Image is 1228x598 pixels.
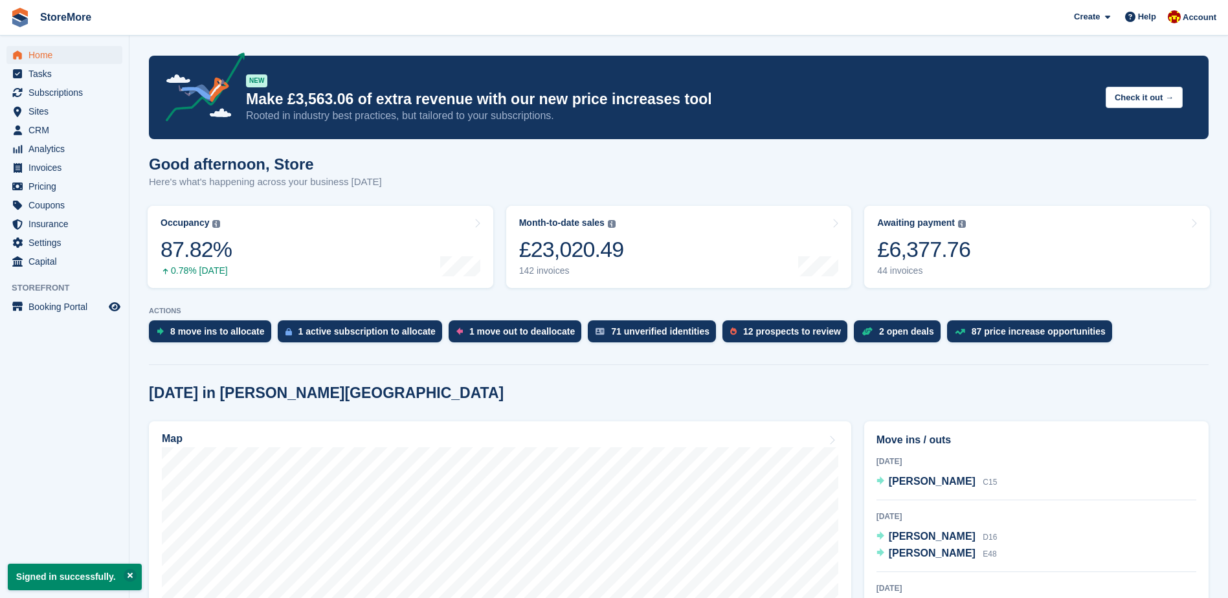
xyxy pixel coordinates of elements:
[955,329,965,335] img: price_increase_opportunities-93ffe204e8149a01c8c9dc8f82e8f89637d9d84a8eef4429ea346261dce0b2c0.svg
[876,529,998,546] a: [PERSON_NAME] D16
[876,546,997,562] a: [PERSON_NAME] E48
[28,215,106,233] span: Insurance
[854,320,947,349] a: 2 open deals
[28,177,106,195] span: Pricing
[6,215,122,233] a: menu
[588,320,722,349] a: 71 unverified identities
[1106,87,1183,108] button: Check it out →
[278,320,449,349] a: 1 active subscription to allocate
[246,90,1095,109] p: Make £3,563.06 of extra revenue with our new price increases tool
[161,236,232,263] div: 87.82%
[28,83,106,102] span: Subscriptions
[149,155,382,173] h1: Good afternoon, Store
[28,65,106,83] span: Tasks
[611,326,709,337] div: 71 unverified identities
[157,327,164,335] img: move_ins_to_allocate_icon-fdf77a2bb77ea45bf5b3d319d69a93e2d87916cf1d5bf7949dd705db3b84f3ca.svg
[983,549,996,559] span: E48
[298,326,436,337] div: 1 active subscription to allocate
[148,206,493,288] a: Occupancy 87.82% 0.78% [DATE]
[958,220,966,228] img: icon-info-grey-7440780725fd019a000dd9b08b2336e03edf1995a4989e88bcd33f0948082b44.svg
[722,320,854,349] a: 12 prospects to review
[149,307,1209,315] p: ACTIONS
[6,121,122,139] a: menu
[876,582,1196,594] div: [DATE]
[161,265,232,276] div: 0.78% [DATE]
[246,74,267,87] div: NEW
[519,217,605,228] div: Month-to-date sales
[449,320,588,349] a: 1 move out to deallocate
[596,327,605,335] img: verify_identity-adf6edd0f0f0b5bbfe63781bf79b02c33cf7c696d77639b501bdc392416b5a36.svg
[161,217,209,228] div: Occupancy
[28,102,106,120] span: Sites
[889,548,976,559] span: [PERSON_NAME]
[506,206,852,288] a: Month-to-date sales £23,020.49 142 invoices
[6,83,122,102] a: menu
[743,326,841,337] div: 12 prospects to review
[889,531,976,542] span: [PERSON_NAME]
[519,236,624,263] div: £23,020.49
[889,476,976,487] span: [PERSON_NAME]
[6,65,122,83] a: menu
[285,327,292,336] img: active_subscription_to_allocate_icon-d502201f5373d7db506a760aba3b589e785aa758c864c3986d89f69b8ff3...
[246,109,1095,123] p: Rooted in industry best practices, but tailored to your subscriptions.
[28,159,106,177] span: Invoices
[876,511,1196,522] div: [DATE]
[972,326,1106,337] div: 87 price increase opportunities
[107,299,122,315] a: Preview store
[6,159,122,177] a: menu
[28,298,106,316] span: Booking Portal
[162,433,183,445] h2: Map
[149,320,278,349] a: 8 move ins to allocate
[6,102,122,120] a: menu
[1183,11,1216,24] span: Account
[862,327,873,336] img: deal-1b604bf984904fb50ccaf53a9ad4b4a5d6e5aea283cecdc64d6e3604feb123c2.svg
[983,533,997,542] span: D16
[456,327,463,335] img: move_outs_to_deallocate_icon-f764333ba52eb49d3ac5e1228854f67142a1ed5810a6f6cc68b1a99e826820c5.svg
[1138,10,1156,23] span: Help
[28,140,106,158] span: Analytics
[10,8,30,27] img: stora-icon-8386f47178a22dfd0bd8f6a31ec36ba5ce8667c1dd55bd0f319d3a0aa187defe.svg
[6,177,122,195] a: menu
[12,282,129,294] span: Storefront
[876,456,1196,467] div: [DATE]
[864,206,1210,288] a: Awaiting payment £6,377.76 44 invoices
[170,326,265,337] div: 8 move ins to allocate
[28,234,106,252] span: Settings
[6,234,122,252] a: menu
[28,121,106,139] span: CRM
[149,175,382,190] p: Here's what's happening across your business [DATE]
[28,252,106,271] span: Capital
[879,326,934,337] div: 2 open deals
[35,6,96,28] a: StoreMore
[608,220,616,228] img: icon-info-grey-7440780725fd019a000dd9b08b2336e03edf1995a4989e88bcd33f0948082b44.svg
[28,46,106,64] span: Home
[877,217,955,228] div: Awaiting payment
[28,196,106,214] span: Coupons
[1074,10,1100,23] span: Create
[6,252,122,271] a: menu
[8,564,142,590] p: Signed in successfully.
[6,140,122,158] a: menu
[6,46,122,64] a: menu
[212,220,220,228] img: icon-info-grey-7440780725fd019a000dd9b08b2336e03edf1995a4989e88bcd33f0948082b44.svg
[1168,10,1181,23] img: Store More Team
[876,474,998,491] a: [PERSON_NAME] C15
[877,236,970,263] div: £6,377.76
[947,320,1119,349] a: 87 price increase opportunities
[983,478,997,487] span: C15
[6,196,122,214] a: menu
[149,384,504,402] h2: [DATE] in [PERSON_NAME][GEOGRAPHIC_DATA]
[877,265,970,276] div: 44 invoices
[519,265,624,276] div: 142 invoices
[730,327,737,335] img: prospect-51fa495bee0391a8d652442698ab0144808aea92771e9ea1ae160a38d050c398.svg
[469,326,575,337] div: 1 move out to deallocate
[6,298,122,316] a: menu
[155,52,245,126] img: price-adjustments-announcement-icon-8257ccfd72463d97f412b2fc003d46551f7dbcb40ab6d574587a9cd5c0d94...
[876,432,1196,448] h2: Move ins / outs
